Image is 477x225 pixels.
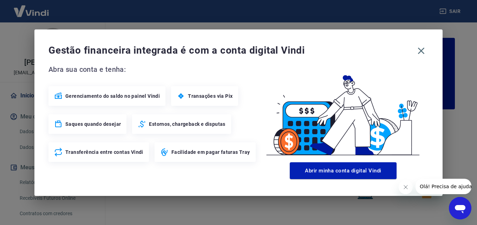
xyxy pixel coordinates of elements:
span: Gerenciamento do saldo no painel Vindi [65,93,160,100]
span: Transações via Pix [188,93,233,100]
span: Estornos, chargeback e disputas [149,121,225,128]
iframe: Botão para abrir a janela de mensagens [449,197,471,219]
button: Abrir minha conta digital Vindi [290,162,397,179]
iframe: Fechar mensagem [399,180,413,194]
span: Olá! Precisa de ajuda? [4,5,59,11]
span: Facilidade em pagar faturas Tray [171,149,250,156]
span: Abra sua conta e tenha: [48,64,258,75]
span: Gestão financeira integrada é com a conta digital Vindi [48,43,414,57]
span: Transferência entre contas Vindi [65,149,143,156]
span: Saques quando desejar [65,121,121,128]
iframe: Mensagem da empresa [416,179,471,194]
img: Good Billing [258,64,429,159]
